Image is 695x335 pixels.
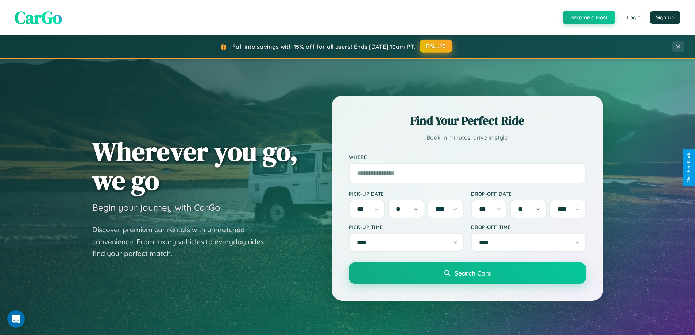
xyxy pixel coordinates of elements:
button: Become a Host [563,11,615,24]
div: Open Intercom Messenger [7,310,25,328]
label: Where [349,154,586,160]
label: Pick-up Date [349,191,464,197]
span: Search Cars [455,269,491,277]
span: Fall into savings with 15% off for all users! Ends [DATE] 10am PT. [232,43,415,50]
p: Discover premium car rentals with unmatched convenience. From luxury vehicles to everyday rides, ... [92,224,275,260]
button: Login [621,11,646,24]
button: Search Cars [349,262,586,284]
h2: Find Your Perfect Ride [349,113,586,129]
h1: Wherever you go, we go [92,137,298,195]
h3: Begin your journey with CarGo [92,202,220,213]
p: Book in minutes, drive in style [349,132,586,143]
button: FALL15 [420,40,452,53]
label: Drop-off Date [471,191,586,197]
label: Pick-up Time [349,224,464,230]
button: Sign Up [650,11,680,24]
span: CarGo [15,5,62,30]
div: Give Feedback [686,153,691,182]
label: Drop-off Time [471,224,586,230]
